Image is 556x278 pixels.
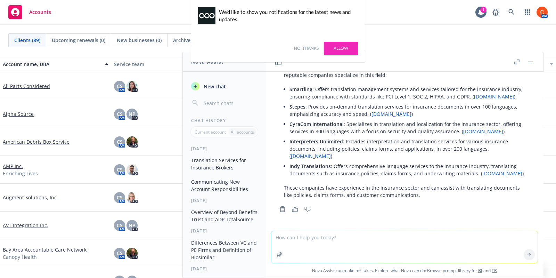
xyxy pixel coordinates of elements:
div: We'd like to show you notifications for the latest news and updates. [219,8,354,23]
div: [DATE] [183,146,266,152]
span: Clients (89) [14,37,40,44]
button: Thumbs down [302,204,313,214]
a: Switch app [521,5,534,19]
input: Search chats [202,98,257,108]
span: NP [129,110,136,118]
img: photo [126,81,138,92]
span: CS [117,82,123,90]
div: [DATE] [183,228,266,234]
span: New chat [202,83,226,90]
p: : Provides on-demand translation services for insurance documents in over 100 languages, emphasiz... [289,103,525,118]
div: Service team [114,61,220,68]
div: [DATE] [183,266,266,272]
span: Upcoming renewals (0) [52,37,105,44]
button: Overview of Beyond Benefits Trust and ADP TotalSource [188,206,260,225]
span: CS [117,194,123,201]
img: photo [126,248,138,259]
p: : Offers translation management systems and services tailored for the insurance industry, ensurin... [289,86,525,100]
p: : Specializes in translation and localization for the insurance sector, offering services in 300 ... [289,120,525,135]
a: Accounts [6,2,54,22]
a: All Parts Considered [3,82,50,90]
a: [DOMAIN_NAME] [371,111,411,117]
a: Allow [324,42,358,55]
span: NP [129,222,136,229]
img: photo [126,136,138,148]
p: : Offers comprehensive language services to the insurance industry, translating documents such as... [289,162,525,177]
span: Canopy Health [3,253,37,261]
span: CS [117,138,123,145]
span: Interpreters Unlimited [289,138,343,145]
img: photo [126,192,138,203]
a: [DOMAIN_NAME] [291,153,331,159]
span: Smartling [289,86,312,93]
a: Bay Area Accountable Care Network [3,246,87,253]
span: Enriching Lives [3,170,38,177]
a: Report a Bug [489,5,502,19]
span: New businesses (0) [117,37,162,44]
span: CS [117,222,123,229]
span: Accounts [29,9,51,15]
a: [DOMAIN_NAME] [482,170,522,177]
button: Service team [111,56,222,72]
span: Stepes [289,103,305,110]
p: All accounts [231,129,254,135]
button: Differences Between VC and PE Firms and Definition of Biosimilar [188,237,260,263]
button: New chat [188,80,260,93]
p: : Provides interpretation and translation services for various insurance documents, including pol... [289,138,525,160]
span: Nova Assist can make mistakes. Explore what Nova can do: Browse prompt library for and [269,263,540,278]
button: Communicating New Account Responsibilities [188,176,260,195]
div: Account name, DBA [3,61,101,68]
span: Archived (1) [173,37,201,44]
div: [DATE] [183,198,266,204]
a: American Debris Box Service [3,138,69,145]
a: BI [478,268,482,273]
p: These companies have experience in the insurance sector and can assist with translating documents... [284,184,525,199]
button: Translation Services for Insurance Brokers [188,154,260,173]
a: [DOMAIN_NAME] [463,128,503,135]
p: Current account [195,129,226,135]
span: CS [117,110,123,118]
a: AMP Inc. [3,162,23,170]
a: Alpha Source [3,110,34,118]
a: Search [505,5,518,19]
a: [DOMAIN_NAME] [474,93,514,100]
img: photo [126,164,138,175]
a: TR [492,268,497,273]
span: CS [117,166,123,173]
img: photo [537,7,548,18]
svg: Copy to clipboard [279,206,286,212]
div: 1 [480,6,486,12]
a: AVT Integration Inc. [3,222,48,229]
span: CS [117,249,123,257]
span: CyraCom International [289,121,344,127]
a: Augment Solutions, Inc. [3,194,58,201]
a: No, thanks [294,45,319,51]
span: Indy Translations [289,163,331,169]
div: Chat History [183,118,266,124]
